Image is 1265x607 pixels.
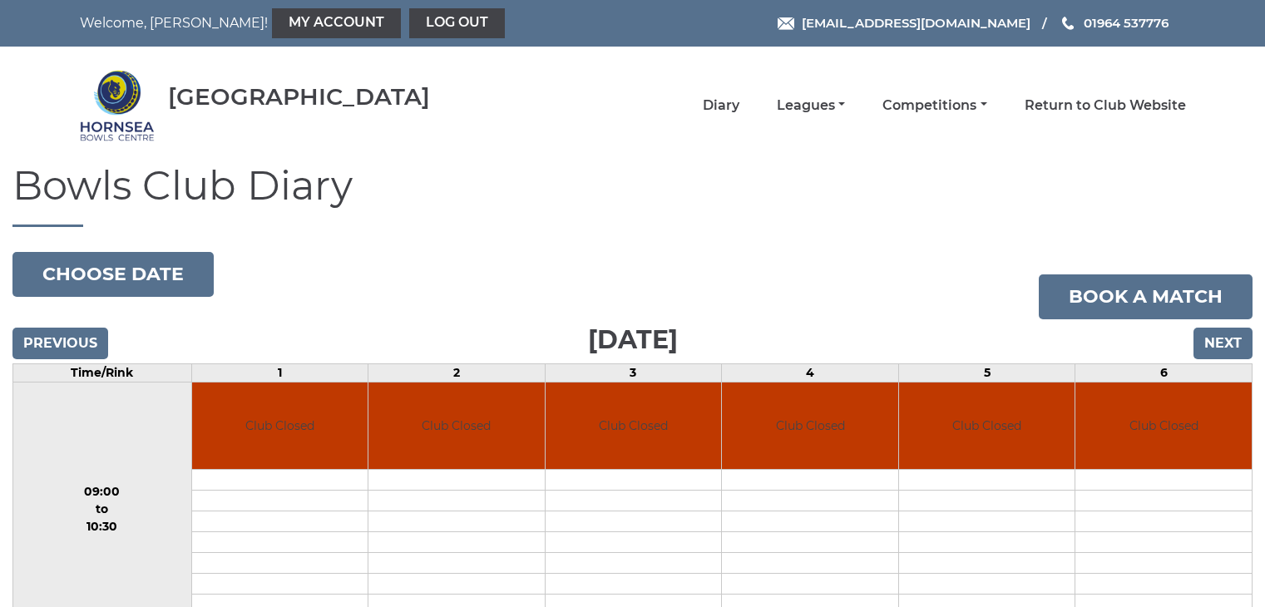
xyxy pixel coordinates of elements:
td: 6 [1075,363,1253,382]
nav: Welcome, [PERSON_NAME]! [80,8,526,38]
td: 4 [722,363,899,382]
td: Club Closed [1075,382,1252,470]
td: 2 [368,363,546,382]
a: Phone us 01964 537776 [1060,13,1169,32]
td: 3 [545,363,722,382]
a: Diary [703,96,739,115]
input: Previous [12,328,108,359]
a: Log out [409,8,505,38]
a: Book a match [1039,274,1253,319]
span: [EMAIL_ADDRESS][DOMAIN_NAME] [802,15,1030,31]
a: Leagues [777,96,845,115]
h1: Bowls Club Diary [12,164,1253,227]
td: Club Closed [899,382,1075,470]
td: Club Closed [546,382,722,470]
a: Email [EMAIL_ADDRESS][DOMAIN_NAME] [778,13,1030,32]
button: Choose date [12,252,214,297]
td: 5 [898,363,1075,382]
td: Club Closed [722,382,898,470]
a: My Account [272,8,401,38]
img: Email [778,17,794,30]
td: Time/Rink [13,363,192,382]
a: Return to Club Website [1025,96,1186,115]
input: Next [1193,328,1253,359]
div: [GEOGRAPHIC_DATA] [168,84,430,110]
td: Club Closed [368,382,545,470]
td: Club Closed [192,382,368,470]
img: Hornsea Bowls Centre [80,68,155,143]
td: 1 [191,363,368,382]
img: Phone us [1062,17,1074,30]
span: 01964 537776 [1084,15,1169,31]
a: Competitions [882,96,986,115]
